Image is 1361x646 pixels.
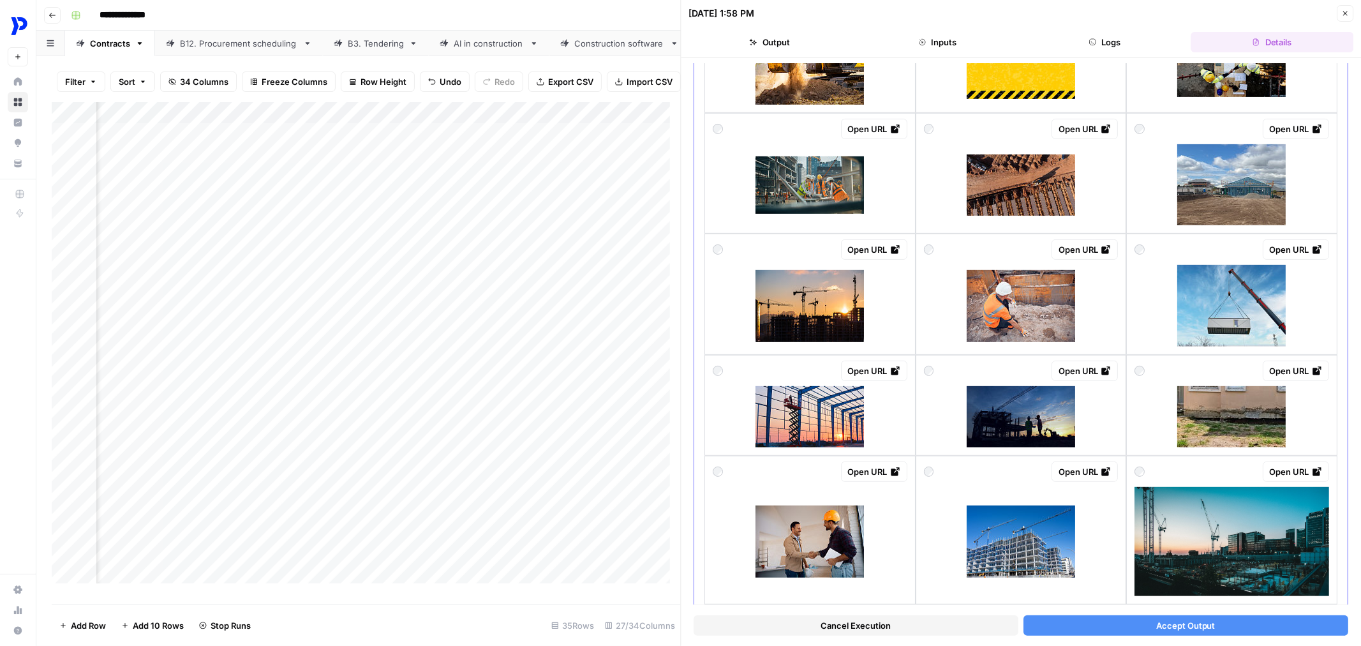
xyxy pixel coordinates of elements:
button: Import CSV [607,71,681,92]
button: Row Height [341,71,415,92]
span: 34 Columns [180,75,228,88]
div: [DATE] 1:58 PM [689,7,755,20]
a: Browse [8,92,28,112]
img: new-unfinished-homes-development-of-land-for-sale.jpg [1178,144,1286,225]
img: happy-home-owner-and-construction-site-worker-handshaking-at-renovating-house.jpg [756,506,865,578]
button: Freeze Columns [242,71,336,92]
span: Export CSV [548,75,593,88]
a: Settings [8,580,28,600]
div: Open URL [1059,364,1112,377]
img: engineer-teamwork-concept-worker-team-join-hands-together-in-construction-site.jpg [967,386,1075,447]
img: land-subsidence.jpg [1178,386,1286,447]
button: Workspace: ProcurePro [8,10,28,42]
div: Open URL [848,123,900,135]
a: Open URL [841,462,907,482]
button: Add 10 Rows [114,615,191,636]
a: Opportunities [8,133,28,153]
img: trench-excavation-process-for-the-installation-of-solar-panel-banks-with-machinery.jpg [967,154,1075,216]
a: Usage [8,600,28,620]
div: Open URL [1270,364,1322,377]
button: Logs [1023,32,1186,52]
span: Import CSV [627,75,673,88]
div: 35 Rows [546,615,600,636]
span: Undo [440,75,461,88]
button: Inputs [856,32,1018,52]
img: ProcurePro Logo [8,15,31,38]
img: large-crane-lifting-a-prefabricated-modular-building-unit-against-a-bright-blue-sky.jpg [1178,265,1286,347]
a: Home [8,71,28,92]
a: Open URL [841,119,907,139]
button: Cancel Execution [694,615,1019,636]
a: Insights [8,112,28,133]
div: Open URL [848,364,900,377]
img: female-civil-engineer-using-a-laptop-computer-and-talking-with-general-workers-at-a.jpg [756,156,865,214]
div: Open URL [1059,243,1112,256]
button: Add Row [52,615,114,636]
img: grunge-yellow-and-black-diagonal-stripes-industrial-warning-background-warn-caution.jpg [967,38,1075,99]
a: B3. Tendering [323,31,429,56]
span: Row Height [361,75,406,88]
a: Open URL [1052,239,1119,260]
a: Open URL [841,361,907,381]
button: Filter [57,71,105,92]
span: Freeze Columns [262,75,327,88]
a: Open URL [1052,462,1119,482]
img: construction-site-with-cranes-for-residential-buildings.jpg [967,506,1075,578]
button: Undo [420,71,470,92]
button: Sort [110,71,155,92]
a: Open URL [1263,462,1329,482]
div: 27/34 Columns [600,615,681,636]
div: Open URL [1270,243,1322,256]
img: close-up-of-excavator-at-construction-site-backhoe-digging-soil-for-earthwork-and.jpg [756,32,865,105]
button: Stop Runs [191,615,258,636]
div: Open URL [1270,465,1322,478]
img: silhouette-factory-building-framework-with-welder-worker-on-electric-scaffolding-working.jpg [756,386,865,447]
button: Help + Support [8,620,28,641]
a: Construction software [549,31,690,56]
a: Open URL [1263,239,1329,260]
a: Open URL [1052,119,1119,139]
span: Accept Output [1156,619,1216,632]
a: AI in construction [429,31,549,56]
span: Cancel Execution [821,619,891,632]
span: Sort [119,75,135,88]
div: Contracts [90,37,130,50]
div: Open URL [848,465,900,478]
a: Your Data [8,153,28,174]
button: Details [1191,32,1353,52]
img: photo-1599995903128-531fc7fb694b [1135,487,1330,596]
a: Open URL [841,239,907,260]
div: Open URL [848,243,900,256]
div: Construction software [574,37,665,50]
a: Open URL [1263,119,1329,139]
button: Accept Output [1023,615,1348,636]
span: Stop Runs [211,619,251,632]
a: Open URL [1052,361,1119,381]
div: Open URL [1059,465,1112,478]
button: Output [689,32,851,52]
img: construction-worker-working-on-a-public-city-road-reconstruction.jpg [967,270,1075,342]
img: building-site-at-sunset.jpg [756,270,865,342]
div: AI in construction [454,37,524,50]
button: Export CSV [528,71,602,92]
span: Filter [65,75,86,88]
span: Add 10 Rows [133,619,184,632]
a: Contracts [65,31,155,56]
button: 34 Columns [160,71,237,92]
div: B12. Procurement scheduling [180,37,298,50]
a: Open URL [1263,361,1329,381]
div: Open URL [1270,123,1322,135]
a: B12. Procurement scheduling [155,31,323,56]
span: Redo [495,75,515,88]
button: Redo [475,71,523,92]
span: Add Row [71,619,106,632]
div: B3. Tendering [348,37,404,50]
img: blueprint-architecture-and-men-at-table-shaking-hands-for-collaboration-agreement-and.jpg [1178,40,1286,97]
div: Open URL [1059,123,1112,135]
